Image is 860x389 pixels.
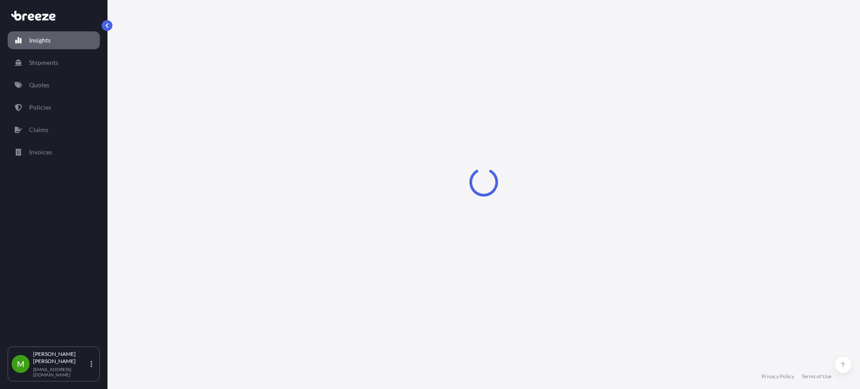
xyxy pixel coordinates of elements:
[29,125,48,134] p: Claims
[29,81,49,90] p: Quotes
[29,103,51,112] p: Policies
[33,367,89,377] p: [EMAIL_ADDRESS][DOMAIN_NAME]
[8,143,100,161] a: Invoices
[17,359,25,368] span: M
[8,31,100,49] a: Insights
[29,36,51,45] p: Insights
[801,373,831,380] a: Terms of Use
[29,58,58,67] p: Shipments
[8,121,100,139] a: Claims
[33,351,89,365] p: [PERSON_NAME] [PERSON_NAME]
[8,76,100,94] a: Quotes
[8,98,100,116] a: Policies
[761,373,794,380] a: Privacy Policy
[8,54,100,72] a: Shipments
[29,148,52,157] p: Invoices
